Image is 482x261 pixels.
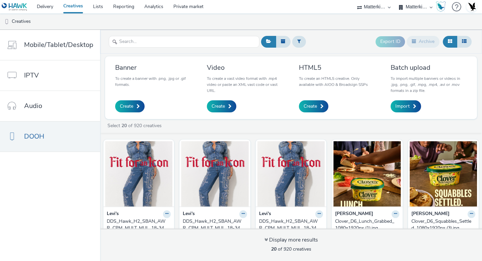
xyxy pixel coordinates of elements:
[107,218,168,239] div: DDS_Hawk_H2_SBAN_AWR_CPM_MULT_MUL_18-34_3P_ALL_A18-34_PMP_Hawk_CPM_SSD_1x1_NA_NA_Hawk_PrOOH
[335,218,396,232] div: Clover_D6_Lunch_Grabbed_1080x1920px (1).jpg
[212,103,225,110] span: Create
[120,103,133,110] span: Create
[410,141,477,207] img: Clover_D6_Squabbles_Settled_1080x1920px (3).jpg visual
[3,18,10,25] img: dooh
[259,210,271,218] strong: Levi's
[299,100,328,112] a: Create
[24,70,39,80] span: IPTV
[411,210,450,218] strong: [PERSON_NAME]
[391,75,467,94] p: To import multiple banners or videos in .jpg, .png, .gif, .mpg, .mp4, .avi or .mov formats in a z...
[259,218,320,239] div: DDS_Hawk_H2_SBAN_AWR_CPM_MULT_MUL_18-34_3P_ALL_A18-34_PMP_Hawk_CPM_SSD_1x1_NA_NA_Hawk_PrOOH
[115,100,145,112] a: Create
[395,103,410,110] span: Import
[457,36,472,47] button: Table
[105,141,172,207] img: DDS_Hawk_H2_SBAN_AWR_CPM_MULT_MUL_18-34_3P_ALL_A18-34_PMP_Hawk_CPM_SSD_1x1_NA_NA_Hawk_PrOOH visual
[107,122,164,129] a: Select of 920 creatives
[335,210,373,218] strong: [PERSON_NAME]
[24,101,42,111] span: Audio
[411,218,473,232] div: Clover_D6_Squabbles_Settled_1080x1920px (3).jpg
[107,210,119,218] strong: Levi's
[304,103,317,110] span: Create
[183,210,195,218] strong: Levi's
[271,246,311,252] span: of 920 creatives
[376,36,405,47] button: Export ID
[207,100,236,112] a: Create
[207,75,283,94] p: To create a vast video format with .mp4 video or paste an XML vast code or vast URL.
[335,218,399,232] a: Clover_D6_Lunch_Grabbed_1080x1920px (1).jpg
[411,218,475,232] a: Clover_D6_Squabbles_Settled_1080x1920px (3).jpg
[407,36,439,47] button: Archive
[115,75,191,88] p: To create a banner with .png, .jpg or .gif formats.
[436,1,446,12] img: Hawk Academy
[183,218,244,239] div: DDS_Hawk_H2_SBAN_AWR_CPM_MULT_MUL_18-34_3P_ALL_A18-34_PMP_Hawk_CPM_SSD_1x1_NA_NA_Hawk_PrOOH
[391,63,467,72] h3: Batch upload
[181,141,248,207] img: DDS_Hawk_H2_SBAN_AWR_CPM_MULT_MUL_18-34_3P_ALL_A18-34_PMP_Hawk_CPM_SSD_1x1_NA_NA_Hawk_PrOOH visual
[24,40,93,50] span: Mobile/Tablet/Desktop
[436,1,449,12] a: Hawk Academy
[271,246,276,252] strong: 20
[107,218,171,239] a: DDS_Hawk_H2_SBAN_AWR_CPM_MULT_MUL_18-34_3P_ALL_A18-34_PMP_Hawk_CPM_SSD_1x1_NA_NA_Hawk_PrOOH
[259,218,323,239] a: DDS_Hawk_H2_SBAN_AWR_CPM_MULT_MUL_18-34_3P_ALL_A18-34_PMP_Hawk_CPM_SSD_1x1_NA_NA_Hawk_PrOOH
[207,63,283,72] h3: Video
[183,218,247,239] a: DDS_Hawk_H2_SBAN_AWR_CPM_MULT_MUL_18-34_3P_ALL_A18-34_PMP_Hawk_CPM_SSD_1x1_NA_NA_Hawk_PrOOH
[109,36,259,48] input: Search...
[122,122,127,129] strong: 20
[467,2,477,12] img: Account UK
[391,100,421,112] a: Import
[257,141,325,207] img: DDS_Hawk_H2_SBAN_AWR_CPM_MULT_MUL_18-34_3P_ALL_A18-34_PMP_Hawk_CPM_SSD_1x1_NA_NA_Hawk_PrOOH visual
[115,63,191,72] h3: Banner
[2,3,27,11] img: undefined Logo
[443,36,457,47] button: Grid
[333,141,401,207] img: Clover_D6_Lunch_Grabbed_1080x1920px (1).jpg visual
[24,132,44,141] span: DOOH
[264,236,318,244] div: Display more results
[299,63,375,72] h3: HTML5
[299,75,375,88] p: To create an HTML5 creative. Only available with AIOO & Broadsign SSPs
